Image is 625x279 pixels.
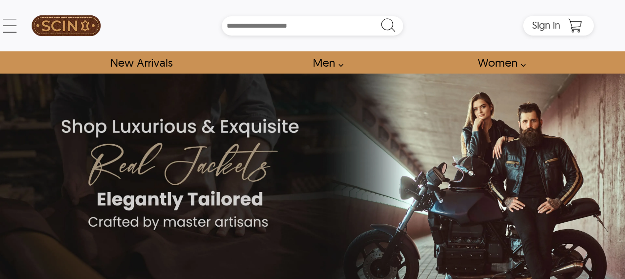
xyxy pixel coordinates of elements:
a: Shop New Arrivals [99,51,183,74]
a: Sign in [532,22,560,30]
span: Sign in [532,19,560,31]
a: Shop Women Leather Jackets [466,51,531,74]
a: shop men's leather jackets [301,51,349,74]
img: SCIN [32,5,101,46]
a: SCIN [31,5,101,46]
a: Shopping Cart [565,18,585,33]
